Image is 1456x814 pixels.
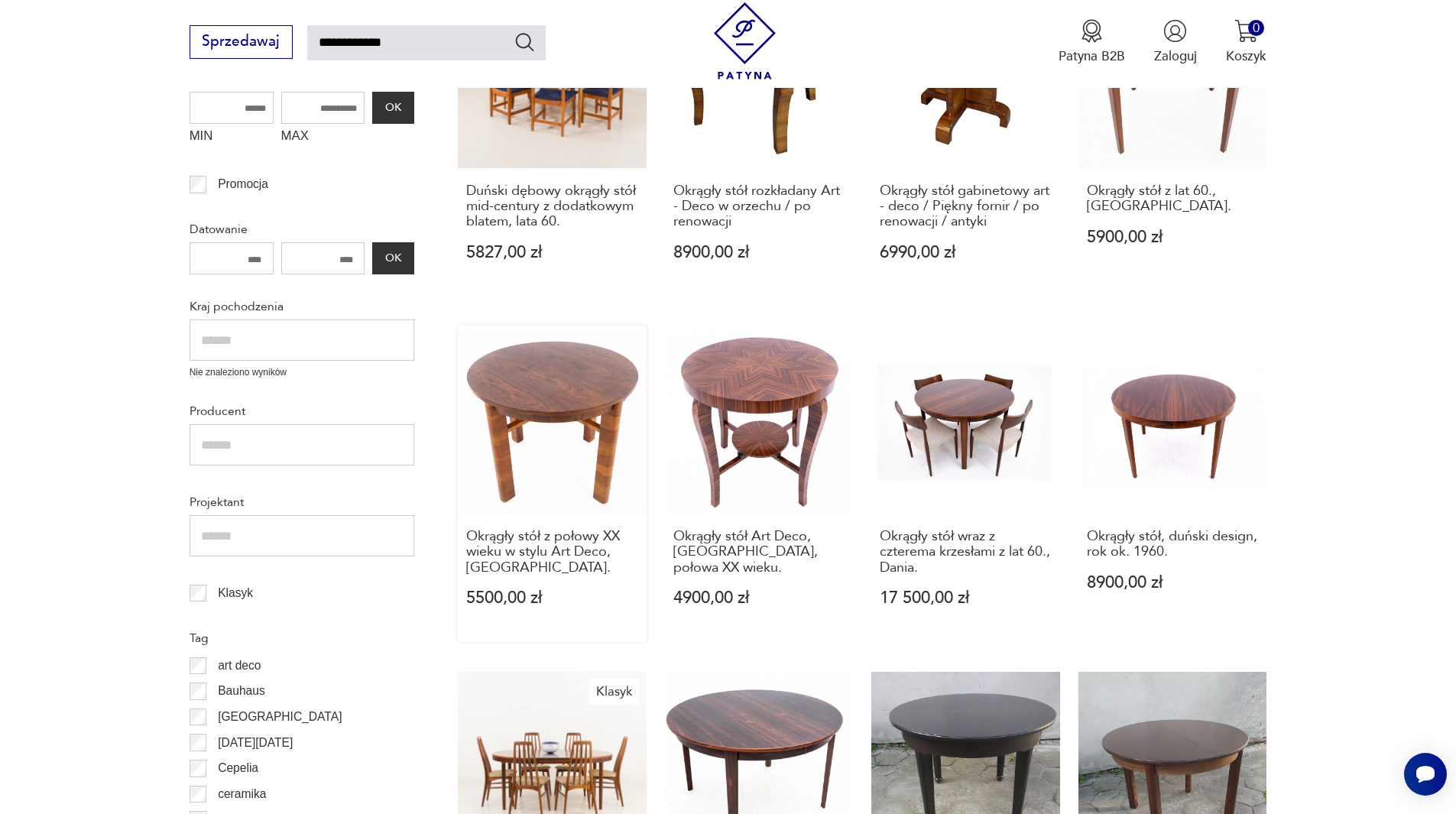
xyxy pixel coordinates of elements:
[1234,19,1258,43] img: Ikona koszyka
[880,529,1052,576] h3: Okrągły stół wraz z czterema krzesłami z lat 60., Dania.
[1078,326,1267,642] a: Okrągły stół, duński design, rok ok. 1960.Okrągły stół, duński design, rok ok. 1960.8900,00 zł
[190,219,414,239] p: Datowanie
[190,492,414,512] p: Projektant
[1080,19,1104,43] img: Ikona medalu
[218,733,293,753] p: [DATE][DATE]
[673,590,845,606] p: 4900,00 zł
[190,37,293,49] a: Sprzedawaj
[706,2,783,79] img: Patyna - sklep z meblami i dekoracjami vintage
[466,183,638,230] h3: Duński dębowy okrągły stół mid-century z dodatkowym blatem, lata 60.
[665,326,854,642] a: Okrągły stół Art Deco, Polska, połowa XX wieku.Okrągły stół Art Deco, [GEOGRAPHIC_DATA], połowa X...
[190,365,414,380] p: Nie znaleziono wyników
[514,31,536,53] button: Szukaj
[218,681,265,701] p: Bauhaus
[1059,47,1125,65] p: Patyna B2B
[1226,19,1266,65] button: 0Koszyk
[1163,19,1187,43] img: Ikonka użytkownika
[218,583,253,603] p: Klasyk
[673,529,845,576] h3: Okrągły stół Art Deco, [GEOGRAPHIC_DATA], połowa XX wieku.
[1087,575,1259,591] p: 8900,00 zł
[880,590,1052,606] p: 17 500,00 zł
[1154,19,1197,65] button: Zaloguj
[218,784,266,804] p: ceramika
[218,758,258,778] p: Cepelia
[673,245,845,261] p: 8900,00 zł
[190,628,414,648] p: Tag
[1087,229,1259,245] p: 5900,00 zł
[871,326,1060,642] a: Okrągły stół wraz z czterema krzesłami z lat 60., Dania.Okrągły stół wraz z czterema krzesłami z ...
[281,124,365,153] label: MAX
[1059,19,1125,65] a: Ikona medaluPatyna B2B
[1087,529,1259,560] h3: Okrągły stół, duński design, rok ok. 1960.
[218,707,342,727] p: [GEOGRAPHIC_DATA]
[1248,20,1264,36] div: 0
[372,242,413,274] button: OK
[218,656,261,676] p: art deco
[466,529,638,576] h3: Okrągły stół z połowy XX wieku w stylu Art Deco, [GEOGRAPHIC_DATA].
[880,245,1052,261] p: 6990,00 zł
[880,183,1052,230] h3: Okrągły stół gabinetowy art - deco / Piękny fornir / po renowacji / antyki
[466,245,638,261] p: 5827,00 zł
[673,183,845,230] h3: Okrągły stół rozkładany Art - Deco w orzechu / po renowacji
[372,92,413,124] button: OK
[1226,47,1266,65] p: Koszyk
[458,326,647,642] a: Okrągły stół z połowy XX wieku w stylu Art Deco, Polska.Okrągły stół z połowy XX wieku w stylu Ar...
[190,297,414,316] p: Kraj pochodzenia
[218,174,268,194] p: Promocja
[1087,183,1259,215] h3: Okrągły stół z lat 60., [GEOGRAPHIC_DATA].
[1059,19,1125,65] button: Patyna B2B
[1404,753,1447,796] iframe: Smartsupp widget button
[466,590,638,606] p: 5500,00 zł
[1154,47,1197,65] p: Zaloguj
[190,401,414,421] p: Producent
[190,25,293,59] button: Sprzedawaj
[190,124,274,153] label: MIN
